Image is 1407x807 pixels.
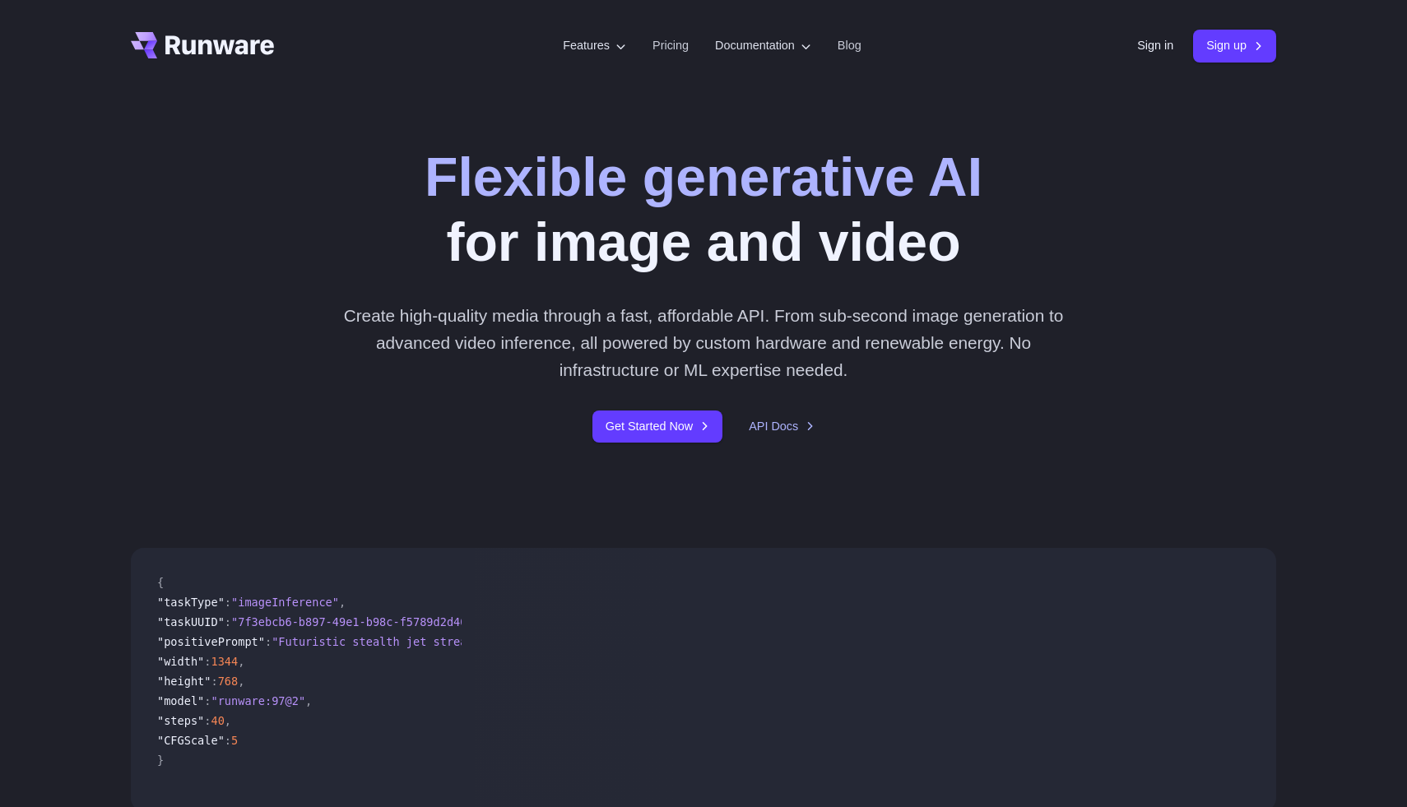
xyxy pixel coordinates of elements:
[157,754,164,767] span: }
[339,596,346,609] span: ,
[211,694,305,707] span: "runware:97@2"
[225,596,231,609] span: :
[157,714,204,727] span: "steps"
[305,694,312,707] span: ,
[563,36,626,55] label: Features
[238,675,244,688] span: ,
[838,36,861,55] a: Blog
[225,615,231,628] span: :
[225,714,231,727] span: ,
[715,36,811,55] label: Documentation
[211,655,238,668] span: 1344
[749,417,815,436] a: API Docs
[425,146,982,207] strong: Flexible generative AI
[204,655,211,668] span: :
[592,410,722,443] a: Get Started Now
[157,635,265,648] span: "positivePrompt"
[337,302,1070,384] p: Create high-quality media through a fast, affordable API. From sub-second image generation to adv...
[272,635,885,648] span: "Futuristic stealth jet streaking through a neon-lit cityscape with glowing purple exhaust"
[157,576,164,589] span: {
[157,734,225,747] span: "CFGScale"
[157,596,225,609] span: "taskType"
[425,145,982,276] h1: for image and video
[157,675,211,688] span: "height"
[1193,30,1276,62] a: Sign up
[157,615,225,628] span: "taskUUID"
[204,714,211,727] span: :
[231,734,238,747] span: 5
[265,635,272,648] span: :
[231,615,487,628] span: "7f3ebcb6-b897-49e1-b98c-f5789d2d40d7"
[157,655,204,668] span: "width"
[652,36,689,55] a: Pricing
[211,714,224,727] span: 40
[157,694,204,707] span: "model"
[238,655,244,668] span: ,
[231,596,339,609] span: "imageInference"
[131,32,274,58] a: Go to /
[1137,36,1173,55] a: Sign in
[211,675,217,688] span: :
[204,694,211,707] span: :
[218,675,239,688] span: 768
[225,734,231,747] span: :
